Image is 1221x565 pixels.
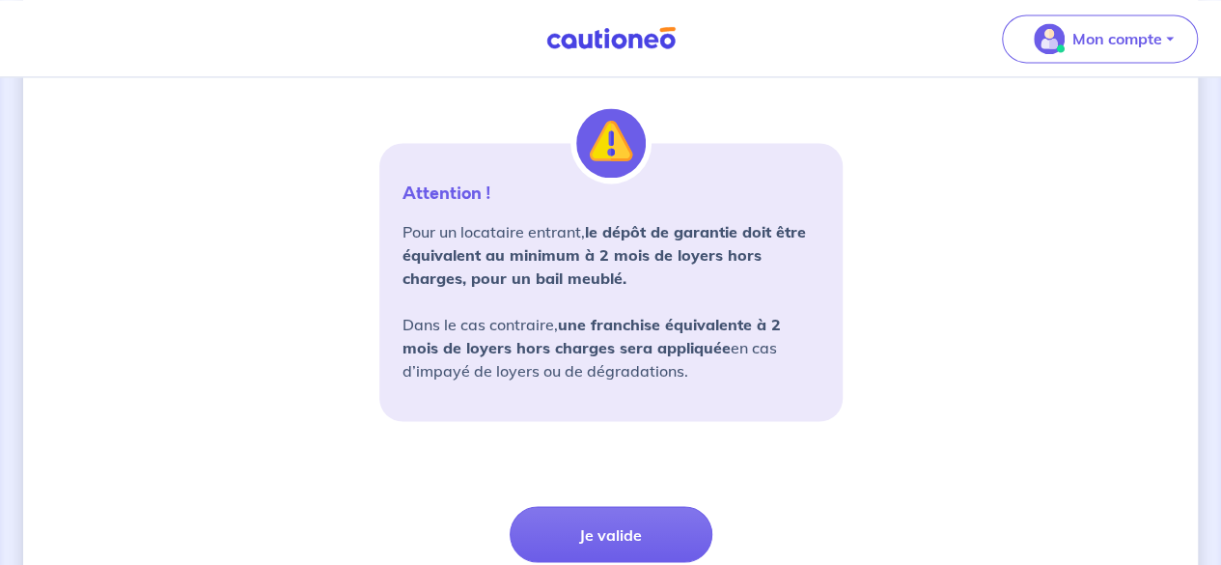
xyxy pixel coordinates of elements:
button: Je valide [510,506,712,562]
p: Pour un locataire entrant, Dans le cas contraire, en cas d’impayé de loyers ou de dégradations. [402,220,819,382]
p: Mon compte [1072,27,1162,50]
img: illu_alert.svg [576,108,646,178]
img: Cautioneo [539,26,683,50]
strong: le dépôt de garantie doit être équivalent au minimum à 2 mois de loyers hors charges, pour un bai... [402,222,806,288]
img: illu_account_valid_menu.svg [1034,23,1065,54]
button: illu_account_valid_menu.svgMon compte [1002,14,1198,63]
strong: une franchise équivalente à 2 mois de loyers hors charges sera appliquée [402,315,781,357]
p: Attention ! [402,182,819,205]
